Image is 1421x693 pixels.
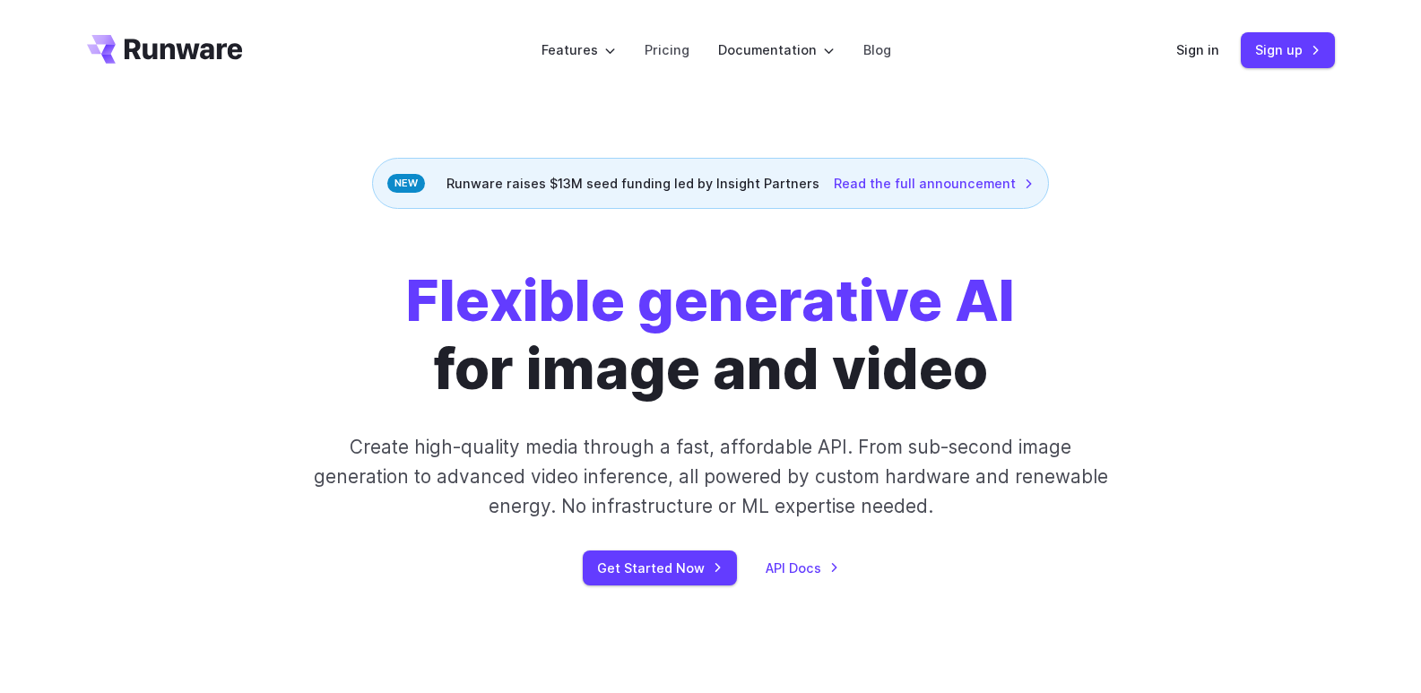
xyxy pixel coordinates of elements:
a: Read the full announcement [834,173,1034,194]
a: Sign up [1241,32,1335,67]
a: API Docs [766,558,839,578]
a: Blog [863,39,891,60]
label: Documentation [718,39,835,60]
a: Pricing [645,39,689,60]
p: Create high-quality media through a fast, affordable API. From sub-second image generation to adv... [311,432,1110,522]
a: Go to / [87,35,243,64]
strong: Flexible generative AI [406,265,1015,334]
h1: for image and video [406,266,1015,403]
label: Features [542,39,616,60]
a: Sign in [1176,39,1219,60]
div: Runware raises $13M seed funding led by Insight Partners [372,158,1049,209]
a: Get Started Now [583,550,737,585]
